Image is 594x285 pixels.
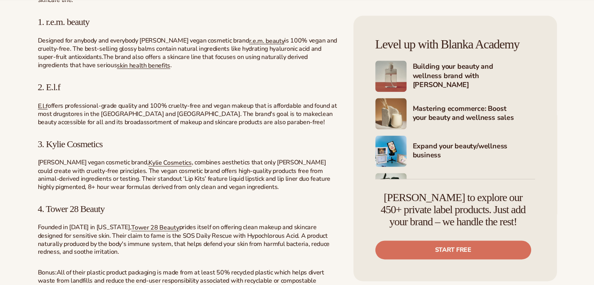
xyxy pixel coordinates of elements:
[102,53,103,61] span: .
[38,110,333,126] span: clean beauty accessible for all and its broad
[170,61,172,69] span: .
[38,36,249,45] span: Designed for anybody and everybody [PERSON_NAME] vegan cosmetic brand
[375,61,535,92] a: Shopify Image 2 Building your beauty and wellness brand with [PERSON_NAME]
[375,240,531,259] a: Start free
[38,139,103,149] span: 3. Kylie Cosmetics
[375,37,535,51] h4: Level up with Blanka Academy
[38,102,337,119] span: offers professional-grade quality and 100% cruelty-free and vegan makeup that is affordable and f...
[375,98,535,129] a: Shopify Image 3 Mastering ecommerce: Boost your beauty and wellness sales
[249,36,284,45] a: r.e.m. beauty
[38,102,48,110] a: E.l.f
[38,82,61,92] span: 2. E.l.f
[38,36,337,53] span: is 100% vegan and cruelty-free. The best-selling glossy balms contain natural ingredients like h
[117,61,170,69] a: skin health benefits
[38,223,330,256] span: prides itself on offering clean makeup and skincare designed for sensitive skin. Their claim to f...
[38,53,308,69] span: The brand also offers a skincare line that focuses on using naturally derived ingredients that ha...
[38,204,105,214] span: 4. Tower 28 Beauty
[131,223,179,232] a: Tower 28 Beauty
[38,45,321,61] span: ydrating hyaluronic acid and super-fruit antioxidants
[38,223,132,232] span: Founded in [DATE] in [US_STATE],
[140,118,325,126] span: assortment of makeup and skincare products are also paraben-free!
[413,62,535,90] h4: Building your beauty and wellness brand with [PERSON_NAME]
[38,17,90,27] span: 1. r.e.m. beauty
[38,158,331,191] span: , combines aesthetics that only [PERSON_NAME] could create with cruelty-free principles. The vega...
[375,98,407,129] img: Shopify Image 3
[375,135,535,167] a: Shopify Image 4 Expand your beauty/wellness business
[38,268,57,277] span: Bonus:
[148,159,191,167] a: Kylie Cosmetics
[375,173,407,204] img: Shopify Image 5
[38,158,149,167] span: [PERSON_NAME] vegan cosmetic brand,
[375,173,535,204] a: Shopify Image 5 Marketing your beauty and wellness brand 101
[413,142,535,161] h4: Expand your beauty/wellness business
[413,104,535,123] h4: Mastering ecommerce: Boost your beauty and wellness sales
[375,135,407,167] img: Shopify Image 4
[375,61,407,92] img: Shopify Image 2
[375,192,531,228] h4: [PERSON_NAME] to explore our 450+ private label products. Just add your brand – we handle the rest!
